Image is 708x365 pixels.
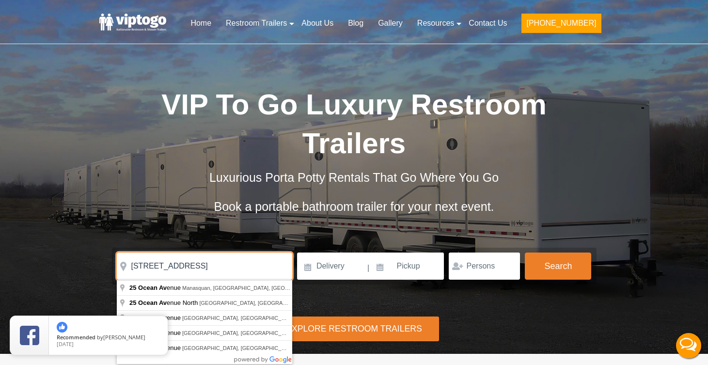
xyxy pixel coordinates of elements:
[199,300,372,306] span: [GEOGRAPHIC_DATA], [GEOGRAPHIC_DATA], [GEOGRAPHIC_DATA]
[669,326,708,365] button: Live Chat
[57,322,67,333] img: thumbs up icon
[449,253,520,280] input: Persons
[182,330,355,336] span: [GEOGRAPHIC_DATA], [GEOGRAPHIC_DATA], [GEOGRAPHIC_DATA]
[138,284,167,291] span: Ocean Av
[57,334,160,341] span: by
[138,314,167,321] span: Ocean Av
[410,13,461,34] a: Resources
[57,333,95,341] span: Recommended
[103,333,145,341] span: [PERSON_NAME]
[521,14,601,33] button: [PHONE_NUMBER]
[129,299,136,306] span: 25
[129,284,136,291] span: 25
[182,345,355,351] span: [GEOGRAPHIC_DATA], [GEOGRAPHIC_DATA], [GEOGRAPHIC_DATA]
[138,299,167,306] span: Ocean Av
[461,13,514,34] a: Contact Us
[117,253,292,280] input: Where do you need your restroom?
[129,314,136,321] span: 25
[182,285,327,291] span: Manasquan, [GEOGRAPHIC_DATA], [GEOGRAPHIC_DATA]
[209,171,499,184] span: Luxurious Porta Potty Rentals That Go Where You Go
[129,284,182,291] span: enue
[297,253,366,280] input: Delivery
[269,317,439,341] div: Explore Restroom Trailers
[57,340,74,348] span: [DATE]
[182,315,355,321] span: [GEOGRAPHIC_DATA], [GEOGRAPHIC_DATA], [GEOGRAPHIC_DATA]
[371,253,444,280] input: Pickup
[183,13,219,34] a: Home
[161,88,547,159] span: VIP To Go Luxury Restroom Trailers
[129,299,199,306] span: enue North
[371,13,410,34] a: Gallery
[219,13,294,34] a: Restroom Trailers
[367,253,369,284] span: |
[129,314,182,321] span: enue
[341,13,371,34] a: Blog
[514,13,608,39] a: [PHONE_NUMBER]
[525,253,591,280] button: Search
[20,326,39,345] img: Review Rating
[294,13,341,34] a: About Us
[214,200,494,213] span: Book a portable bathroom trailer for your next event.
